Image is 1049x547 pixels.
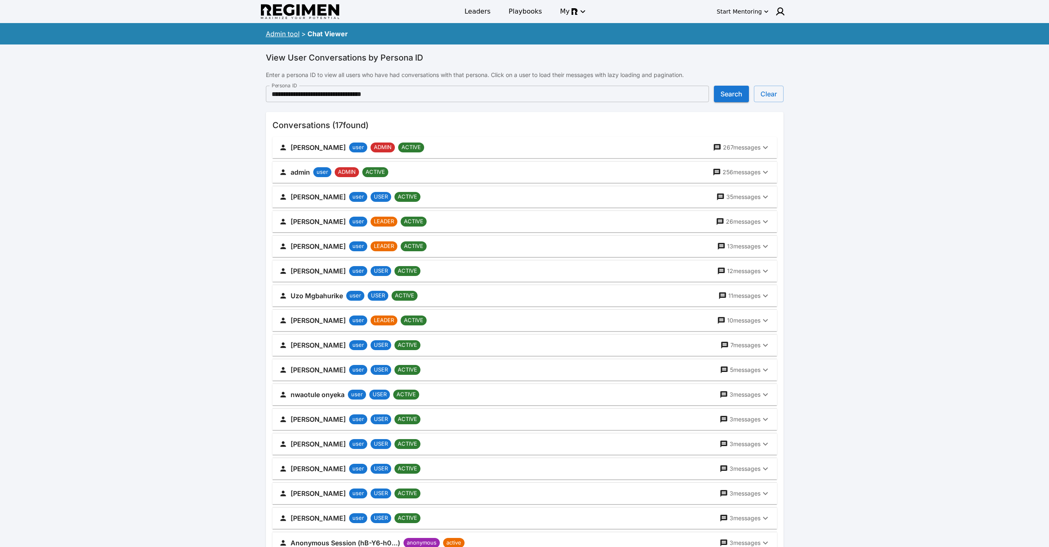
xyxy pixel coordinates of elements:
[726,193,760,201] p: 35 messages
[775,7,785,16] img: user icon
[730,390,760,399] p: 3 messages
[394,341,420,349] span: ACTIVE
[460,4,495,19] a: Leaders
[272,211,777,232] button: [PERSON_NAME]userLEADERACTIVE26messages
[291,241,346,252] h6: [PERSON_NAME]
[394,366,420,374] span: ACTIVE
[301,29,306,39] div: >
[272,384,777,405] button: nwaotule onyekauserUSERACTIVE3messages
[266,51,784,64] h6: View User Conversations by Persona ID
[394,489,420,498] span: ACTIVE
[349,217,367,226] span: user
[349,415,367,423] span: user
[272,186,777,208] button: [PERSON_NAME]userUSERACTIVE35messages
[368,292,388,300] span: USER
[307,29,348,39] div: Chat Viewer
[291,166,310,178] h6: admin
[266,71,784,79] p: Enter a persona ID to view all users who have had conversations with that persona. Click on a use...
[727,316,760,325] p: 10 messages
[371,267,391,275] span: USER
[362,168,388,176] span: ACTIVE
[291,389,345,400] h6: nwaotule onyeka
[394,193,420,201] span: ACTIVE
[291,142,346,153] h6: [PERSON_NAME]
[730,341,760,349] p: 7 messages
[349,143,367,152] span: user
[349,514,367,522] span: user
[401,242,427,250] span: ACTIVE
[728,292,760,300] p: 11 messages
[291,364,346,376] h6: [PERSON_NAME]
[726,217,760,226] p: 26 messages
[371,440,391,448] span: USER
[335,168,359,176] span: ADMIN
[715,5,770,18] button: Start Mentoring
[349,316,367,325] span: user
[504,4,547,19] a: Playbooks
[272,334,777,356] button: [PERSON_NAME]userUSERACTIVE7messages
[272,82,297,89] label: Persona ID
[349,341,367,349] span: user
[272,137,777,158] button: [PERSON_NAME]userADMINACTIVE267messages
[754,86,784,102] button: Clear
[291,191,346,203] h6: [PERSON_NAME]
[730,514,760,522] p: 3 messages
[349,242,367,250] span: user
[394,440,420,448] span: ACTIVE
[394,267,420,275] span: ACTIVE
[272,310,777,331] button: [PERSON_NAME]userLEADERACTIVE10messages
[723,168,760,176] p: 256 messages
[313,168,331,176] span: user
[272,119,777,132] h6: Conversations ( 17 found)
[394,514,420,522] span: ACTIVE
[371,415,391,423] span: USER
[371,514,391,522] span: USER
[346,292,364,300] span: user
[272,260,777,282] button: [PERSON_NAME]userUSERACTIVE12messages
[371,465,391,473] span: USER
[401,217,427,226] span: ACTIVE
[349,366,367,374] span: user
[272,409,777,430] button: [PERSON_NAME]userUSERACTIVE3messages
[401,316,427,325] span: ACTIVE
[465,7,490,16] span: Leaders
[291,463,346,475] h6: [PERSON_NAME]
[730,489,760,498] p: 3 messages
[291,290,343,302] h6: Uzo Mgbahurike
[291,488,346,499] h6: [PERSON_NAME]
[730,415,760,423] p: 3 messages
[371,366,391,374] span: USER
[394,415,420,423] span: ACTIVE
[393,390,419,399] span: ACTIVE
[291,438,346,450] h6: [PERSON_NAME]
[394,465,420,473] span: ACTIVE
[560,7,570,16] span: My
[555,4,589,19] button: My
[398,143,424,152] span: ACTIVE
[272,433,777,455] button: [PERSON_NAME]userUSERACTIVE3messages
[509,7,542,16] span: Playbooks
[369,390,390,399] span: USER
[261,4,339,19] img: Regimen logo
[730,465,760,473] p: 3 messages
[291,339,346,351] h6: [PERSON_NAME]
[272,161,777,183] button: adminuserADMINACTIVE256messages
[349,193,367,201] span: user
[717,7,762,16] div: Start Mentoring
[371,143,395,152] span: ADMIN
[349,489,367,498] span: user
[291,512,346,524] h6: [PERSON_NAME]
[730,366,760,374] p: 5 messages
[714,86,749,102] button: Search
[266,30,300,38] a: Admin tool
[272,458,777,479] button: [PERSON_NAME]userUSERACTIVE3messages
[371,341,391,349] span: USER
[392,292,418,300] span: ACTIVE
[730,440,760,448] p: 3 messages
[272,236,777,257] button: [PERSON_NAME]userLEADERACTIVE13messages
[371,242,397,250] span: LEADER
[272,359,777,381] button: [PERSON_NAME]userUSERACTIVE5messages
[291,315,346,326] h6: [PERSON_NAME]
[727,267,760,275] p: 12 messages
[349,440,367,448] span: user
